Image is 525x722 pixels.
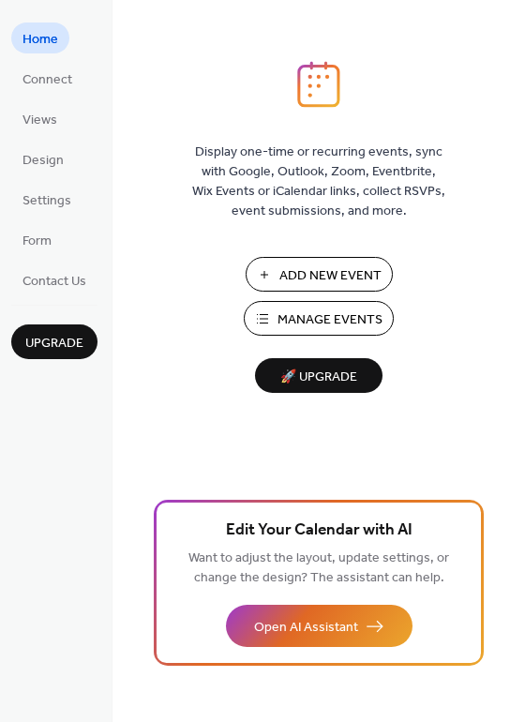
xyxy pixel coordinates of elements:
[188,546,449,591] span: Want to adjust the layout, update settings, or change the design? The assistant can help.
[11,224,63,255] a: Form
[266,365,371,390] span: 🚀 Upgrade
[277,310,382,330] span: Manage Events
[297,61,340,108] img: logo_icon.svg
[22,191,71,211] span: Settings
[22,70,72,90] span: Connect
[22,151,64,171] span: Design
[11,324,97,359] button: Upgrade
[22,232,52,251] span: Form
[25,334,83,353] span: Upgrade
[255,358,382,393] button: 🚀 Upgrade
[279,266,382,286] span: Add New Event
[22,272,86,292] span: Contact Us
[22,111,57,130] span: Views
[22,30,58,50] span: Home
[11,63,83,94] a: Connect
[11,184,82,215] a: Settings
[11,23,69,53] a: Home
[11,264,97,295] a: Contact Us
[254,618,358,638] span: Open AI Assistant
[226,518,412,544] span: Edit Your Calendar with AI
[11,143,75,174] a: Design
[246,257,393,292] button: Add New Event
[244,301,394,336] button: Manage Events
[226,605,412,647] button: Open AI Assistant
[192,143,445,221] span: Display one-time or recurring events, sync with Google, Outlook, Zoom, Eventbrite, Wix Events or ...
[11,103,68,134] a: Views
